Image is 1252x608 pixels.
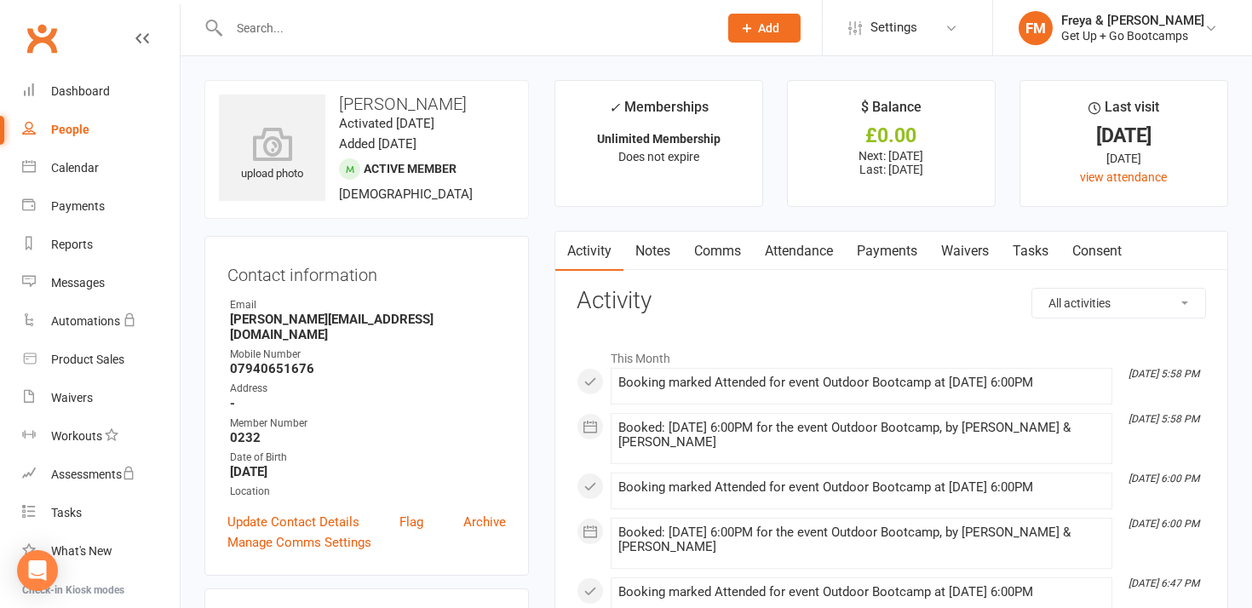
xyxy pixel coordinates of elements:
[339,136,416,152] time: Added [DATE]
[22,72,180,111] a: Dashboard
[682,232,753,271] a: Comms
[227,532,371,553] a: Manage Comms Settings
[22,379,180,417] a: Waivers
[555,232,623,271] a: Activity
[1061,13,1204,28] div: Freya & [PERSON_NAME]
[577,288,1206,314] h3: Activity
[51,276,105,290] div: Messages
[17,550,58,591] div: Open Intercom Messenger
[618,585,1105,599] div: Booking marked Attended for event Outdoor Bootcamp at [DATE] 6:00PM
[929,232,1001,271] a: Waivers
[20,17,63,60] a: Clubworx
[618,150,699,163] span: Does not expire
[22,341,180,379] a: Product Sales
[753,232,845,271] a: Attendance
[230,361,506,376] strong: 07940651676
[51,84,110,98] div: Dashboard
[1129,413,1199,425] i: [DATE] 5:58 PM
[758,21,779,35] span: Add
[803,149,979,176] p: Next: [DATE] Last: [DATE]
[22,456,180,494] a: Assessments
[364,162,457,175] span: Active member
[1060,232,1134,271] a: Consent
[728,14,801,43] button: Add
[230,297,506,313] div: Email
[22,494,180,532] a: Tasks
[51,391,93,404] div: Waivers
[618,525,1105,554] div: Booked: [DATE] 6:00PM for the event Outdoor Bootcamp, by [PERSON_NAME] & [PERSON_NAME]
[51,467,135,481] div: Assessments
[399,512,423,532] a: Flag
[339,116,434,131] time: Activated [DATE]
[1129,473,1199,485] i: [DATE] 6:00 PM
[51,238,93,251] div: Reports
[618,480,1105,495] div: Booking marked Attended for event Outdoor Bootcamp at [DATE] 6:00PM
[22,417,180,456] a: Workouts
[1001,232,1060,271] a: Tasks
[803,127,979,145] div: £0.00
[1036,149,1212,168] div: [DATE]
[1088,96,1159,127] div: Last visit
[230,464,506,479] strong: [DATE]
[861,96,922,127] div: $ Balance
[623,232,682,271] a: Notes
[224,16,706,40] input: Search...
[1129,518,1199,530] i: [DATE] 6:00 PM
[618,421,1105,450] div: Booked: [DATE] 6:00PM for the event Outdoor Bootcamp, by [PERSON_NAME] & [PERSON_NAME]
[22,149,180,187] a: Calendar
[577,341,1206,368] li: This Month
[22,264,180,302] a: Messages
[51,353,124,366] div: Product Sales
[230,450,506,466] div: Date of Birth
[845,232,929,271] a: Payments
[618,376,1105,390] div: Booking marked Attended for event Outdoor Bootcamp at [DATE] 6:00PM
[219,127,325,183] div: upload photo
[230,381,506,397] div: Address
[463,512,506,532] a: Archive
[51,506,82,519] div: Tasks
[51,314,120,328] div: Automations
[22,532,180,571] a: What's New
[22,226,180,264] a: Reports
[230,347,506,363] div: Mobile Number
[1129,368,1199,380] i: [DATE] 5:58 PM
[1019,11,1053,45] div: FM
[51,161,99,175] div: Calendar
[22,111,180,149] a: People
[1061,28,1204,43] div: Get Up + Go Bootcamps
[1036,127,1212,145] div: [DATE]
[339,186,473,202] span: [DEMOGRAPHIC_DATA]
[22,302,180,341] a: Automations
[219,95,514,113] h3: [PERSON_NAME]
[230,312,506,342] strong: [PERSON_NAME][EMAIL_ADDRESS][DOMAIN_NAME]
[51,199,105,213] div: Payments
[51,123,89,136] div: People
[597,132,721,146] strong: Unlimited Membership
[227,259,506,284] h3: Contact information
[230,396,506,411] strong: -
[230,430,506,445] strong: 0232
[227,512,359,532] a: Update Contact Details
[22,187,180,226] a: Payments
[230,416,506,432] div: Member Number
[230,484,506,500] div: Location
[609,96,709,128] div: Memberships
[609,100,620,116] i: ✓
[1080,170,1167,184] a: view attendance
[870,9,917,47] span: Settings
[1129,577,1199,589] i: [DATE] 6:47 PM
[51,544,112,558] div: What's New
[51,429,102,443] div: Workouts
